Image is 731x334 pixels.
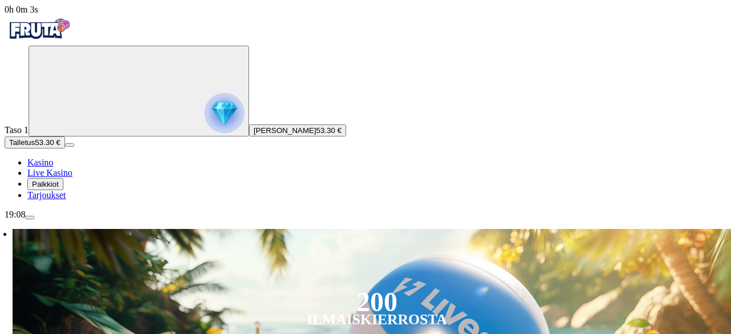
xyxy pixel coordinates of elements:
[27,168,73,178] span: Live Kasino
[35,138,60,147] span: 53.30 €
[249,124,346,136] button: [PERSON_NAME]53.30 €
[5,15,73,43] img: Fruta
[27,158,53,167] span: Kasino
[27,190,66,200] a: gift-inverted iconTarjoukset
[5,125,29,135] span: Taso 1
[27,190,66,200] span: Tarjoukset
[27,168,73,178] a: poker-chip iconLive Kasino
[5,136,65,148] button: Talletusplus icon53.30 €
[254,126,316,135] span: [PERSON_NAME]
[32,180,59,188] span: Palkkiot
[5,210,25,219] span: 19:08
[25,216,34,219] button: menu
[5,35,73,45] a: Fruta
[29,46,249,136] button: reward progress
[27,158,53,167] a: diamond iconKasino
[204,93,244,133] img: reward progress
[316,126,342,135] span: 53.30 €
[307,313,447,327] div: Ilmaiskierrosta
[27,178,63,190] button: reward iconPalkkiot
[9,138,35,147] span: Talletus
[65,143,74,147] button: menu
[5,5,38,14] span: user session time
[356,295,397,309] div: 200
[5,15,726,200] nav: Primary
